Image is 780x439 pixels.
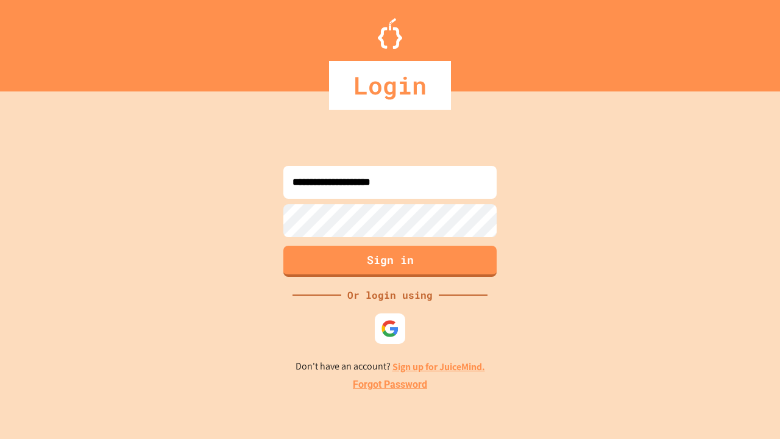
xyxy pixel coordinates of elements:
div: Or login using [341,288,439,302]
a: Forgot Password [353,377,427,392]
a: Sign up for JuiceMind. [392,360,485,373]
button: Sign in [283,246,497,277]
img: Logo.svg [378,18,402,49]
img: google-icon.svg [381,319,399,338]
p: Don't have an account? [296,359,485,374]
div: Login [329,61,451,110]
